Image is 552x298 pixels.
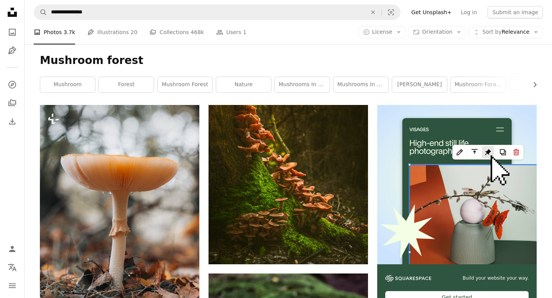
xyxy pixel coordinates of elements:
a: nature [216,77,271,92]
a: [PERSON_NAME] [392,77,447,92]
button: scroll list to the right [528,77,537,92]
a: Collections 468k [149,20,204,44]
a: Illustrations 20 [87,20,137,44]
span: Build your website your way. [463,275,529,282]
button: Clear [365,5,381,20]
a: Collections [5,95,20,111]
a: Get Unsplash+ [407,6,456,18]
span: 20 [131,28,138,36]
button: Sort byRelevance [469,26,543,38]
button: Language [5,260,20,275]
img: a group of mushrooms growing on the side of a tree [209,105,368,264]
img: file-1606177908946-d1eed1cbe4f5image [385,275,431,282]
a: Log in / Sign up [5,241,20,257]
form: Find visuals sitewide [34,5,401,20]
a: mushroom [40,77,95,92]
a: mushrooms in the basket [275,77,330,92]
img: file-1723602894256-972c108553a7image [377,105,537,264]
span: 1 [243,28,246,36]
span: Sort by [482,29,501,35]
a: mushroom forest [158,77,212,92]
a: Illustrations [5,43,20,58]
span: 468k [191,28,204,36]
a: Users 1 [216,20,246,44]
a: a group of mushrooms growing on the side of a tree [209,181,368,188]
a: Explore [5,77,20,92]
a: Photos [5,25,20,40]
a: Log in [456,6,481,18]
button: Visual search [382,5,400,20]
h1: Mushroom forest [40,54,537,67]
span: Orientation [422,29,452,35]
a: Download History [5,114,20,129]
a: forest [99,77,154,92]
button: Search Unsplash [34,5,47,20]
span: Relevance [482,28,529,36]
button: Orientation [409,26,466,38]
a: mushrooms in forest [333,77,388,92]
button: Submit an image [488,6,543,18]
a: a close up of a mushroom on the ground [40,234,199,241]
button: Menu [5,278,20,293]
a: mushroom foraging [451,77,506,92]
span: License [372,29,393,35]
button: License [359,26,406,38]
